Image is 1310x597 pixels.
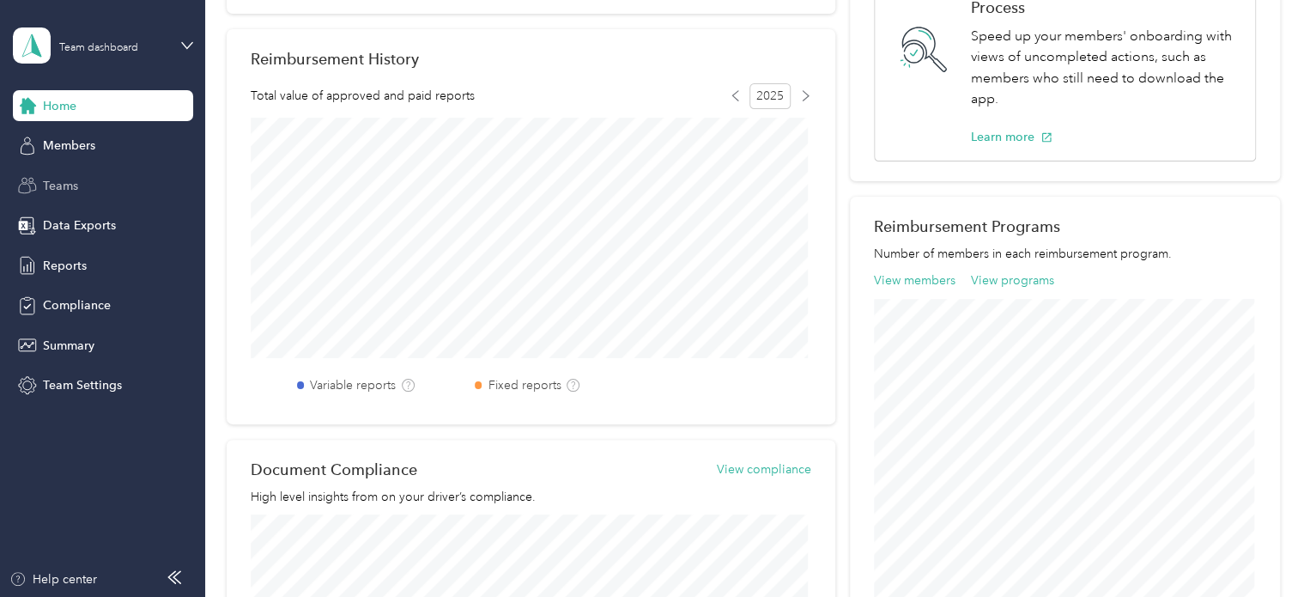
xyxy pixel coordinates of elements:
[874,245,1256,263] p: Number of members in each reimbursement program.
[310,376,396,394] label: Variable reports
[971,26,1237,110] p: Speed up your members' onboarding with views of uncompleted actions, such as members who still ne...
[43,296,111,314] span: Compliance
[9,570,97,588] button: Help center
[488,376,561,394] label: Fixed reports
[59,43,138,53] div: Team dashboard
[717,460,811,478] button: View compliance
[749,83,791,109] span: 2025
[43,137,95,155] span: Members
[43,97,76,115] span: Home
[43,376,122,394] span: Team Settings
[1214,501,1310,597] iframe: Everlance-gr Chat Button Frame
[43,216,116,235] span: Data Exports
[874,271,955,289] button: View members
[43,177,78,195] span: Teams
[43,337,94,355] span: Summary
[971,271,1054,289] button: View programs
[971,128,1052,146] button: Learn more
[251,87,475,105] span: Total value of approved and paid reports
[251,460,417,478] h2: Document Compliance
[874,217,1256,235] h2: Reimbursement Programs
[251,50,419,68] h2: Reimbursement History
[251,488,811,506] p: High level insights from on your driver’s compliance.
[43,257,87,275] span: Reports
